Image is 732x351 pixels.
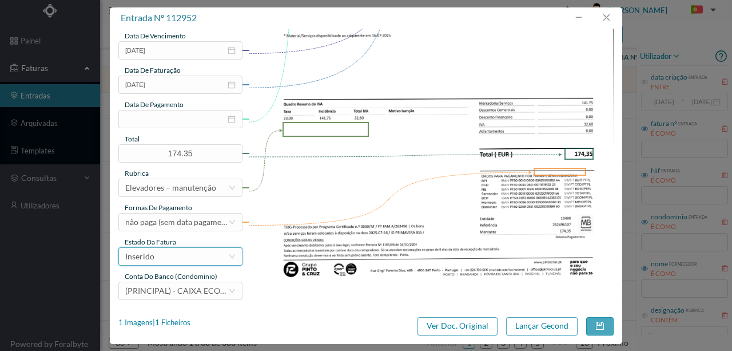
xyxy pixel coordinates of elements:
[229,219,236,226] i: icon: down
[229,253,236,260] i: icon: down
[118,317,190,329] div: 1 Imagens | 1 Ficheiros
[125,272,217,281] span: conta do banco (condominio)
[125,179,216,196] div: Elevadores – manutenção
[125,238,176,246] span: estado da fatura
[506,317,578,336] button: Lançar Gecond
[229,287,236,294] i: icon: down
[125,66,181,74] span: data de faturação
[125,203,192,212] span: Formas de Pagamento
[125,286,391,295] span: (PRINCIPAL) - CAIXA ECONOMICA MONTEPIO GERAL ([FINANCIAL_ID])
[125,169,149,178] span: rubrica
[228,81,236,89] i: icon: calendar
[228,115,236,123] i: icon: calendar
[125,135,140,143] span: total
[228,46,236,54] i: icon: calendar
[125,100,184,109] span: data de pagamento
[125,214,228,231] div: não paga (sem data pagamento)
[121,12,197,23] span: entrada nº 112952
[682,1,721,19] button: PT
[125,248,154,265] div: Inserido
[417,317,498,336] button: Ver Doc. Original
[125,31,186,40] span: data de vencimento
[229,184,236,191] i: icon: down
